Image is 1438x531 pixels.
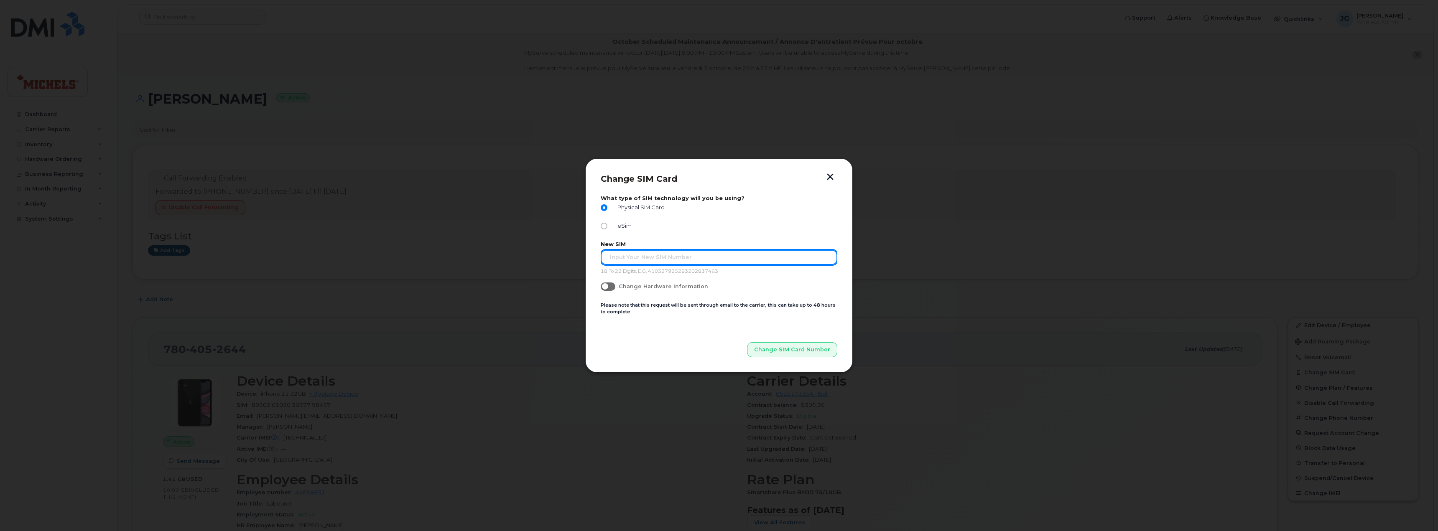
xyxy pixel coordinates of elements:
input: Input Your New SIM Number [601,250,837,265]
span: Physical SIM Card [614,204,665,211]
input: Change Hardware Information [601,282,607,289]
input: Physical SIM Card [601,204,607,211]
button: Change SIM Card Number [747,342,837,357]
p: 18 To 22 Digits, E.G. 410327925283202837463 [601,268,837,275]
label: What type of SIM technology will you be using? [601,195,837,201]
span: Change Hardware Information [619,283,708,290]
label: New SIM [601,241,837,247]
span: eSim [614,223,632,229]
span: Change SIM Card [601,174,677,184]
span: Change SIM Card Number [754,346,830,353]
small: Please note that this request will be sent through email to the carrier, this can take up to 48 h... [601,302,836,315]
input: eSim [601,223,607,229]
